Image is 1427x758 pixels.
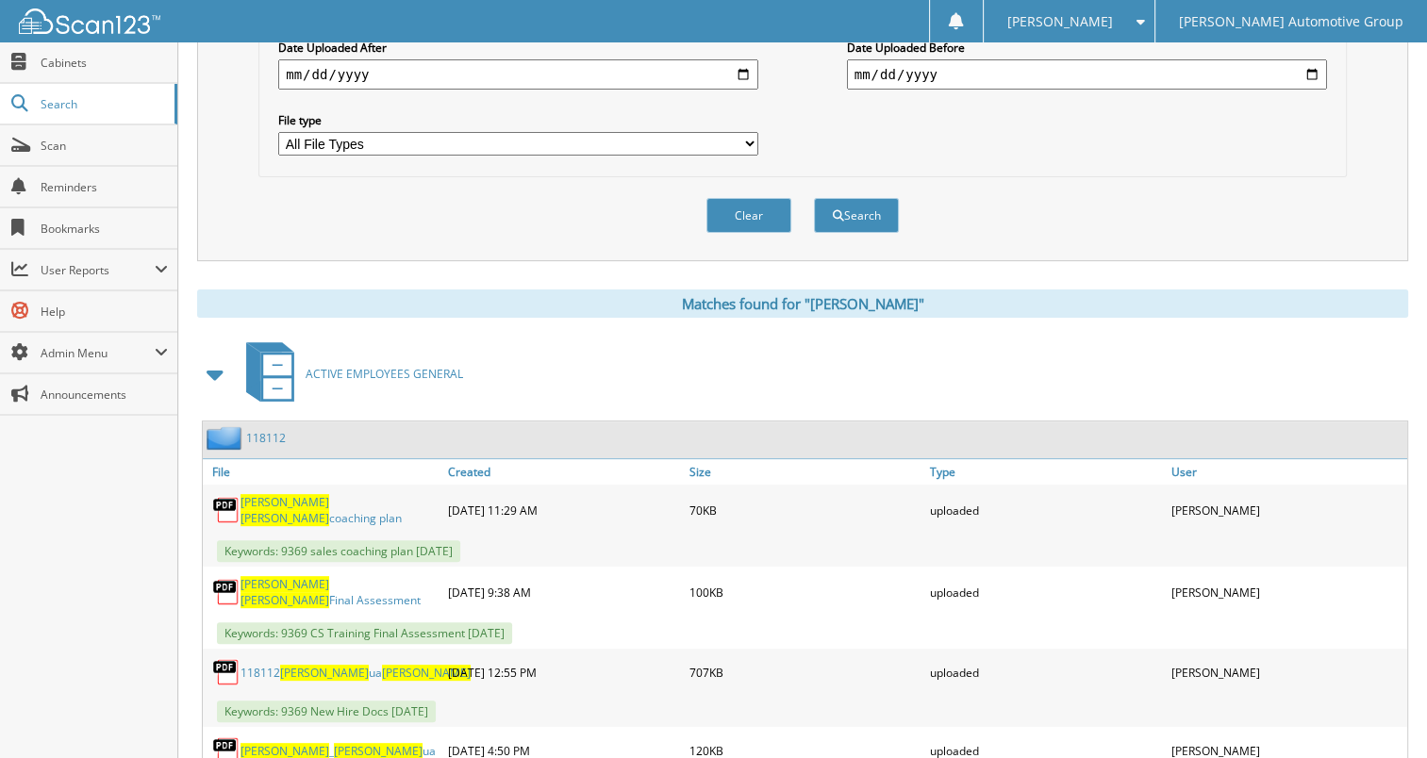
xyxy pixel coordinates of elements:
[685,653,925,691] div: 707KB
[241,510,329,526] span: [PERSON_NAME]
[41,179,168,195] span: Reminders
[1167,571,1407,613] div: [PERSON_NAME]
[41,138,168,154] span: Scan
[241,592,329,608] span: [PERSON_NAME]
[925,653,1166,691] div: uploaded
[217,700,436,722] span: Keywords: 9369 New Hire Docs [DATE]
[925,571,1166,613] div: uploaded
[1179,16,1403,27] span: [PERSON_NAME] Automotive Group
[280,665,369,681] span: [PERSON_NAME]
[41,387,168,403] span: Announcements
[685,459,925,485] a: Size
[278,40,758,56] label: Date Uploaded After
[41,345,155,361] span: Admin Menu
[241,665,471,681] a: 118112[PERSON_NAME]ua[PERSON_NAME]
[382,665,471,681] span: [PERSON_NAME]
[1007,16,1113,27] span: [PERSON_NAME]
[278,59,758,90] input: start
[278,112,758,128] label: File type
[306,366,463,382] span: ACTIVE EMPLOYEES GENERAL
[246,430,286,446] a: 118112
[241,494,439,526] a: [PERSON_NAME] [PERSON_NAME]coaching plan
[241,576,329,592] span: [PERSON_NAME]
[217,622,512,644] span: Keywords: 9369 CS Training Final Assessment [DATE]
[1333,667,1427,758] iframe: Chat Widget
[41,55,168,71] span: Cabinets
[212,578,241,606] img: PDF.png
[41,96,165,112] span: Search
[847,59,1327,90] input: end
[925,459,1166,485] a: Type
[203,459,443,485] a: File
[443,489,684,531] div: [DATE] 11:29 AM
[443,653,684,691] div: [DATE] 12:55 PM
[241,494,329,510] span: [PERSON_NAME]
[685,571,925,613] div: 100KB
[1167,459,1407,485] a: User
[207,426,246,450] img: folder2.png
[814,198,899,233] button: Search
[19,8,160,34] img: scan123-logo-white.svg
[41,262,155,278] span: User Reports
[925,489,1166,531] div: uploaded
[197,289,1408,318] div: Matches found for "[PERSON_NAME]"
[241,576,439,608] a: [PERSON_NAME] [PERSON_NAME]Final Assessment
[212,658,241,686] img: PDF.png
[217,540,460,562] span: Keywords: 9369 sales coaching plan [DATE]
[41,304,168,320] span: Help
[847,40,1327,56] label: Date Uploaded Before
[706,198,791,233] button: Clear
[41,221,168,237] span: Bookmarks
[1167,653,1407,691] div: [PERSON_NAME]
[212,496,241,524] img: PDF.png
[1167,489,1407,531] div: [PERSON_NAME]
[685,489,925,531] div: 70KB
[443,571,684,613] div: [DATE] 9:38 AM
[235,337,463,411] a: ACTIVE EMPLOYEES GENERAL
[443,459,684,485] a: Created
